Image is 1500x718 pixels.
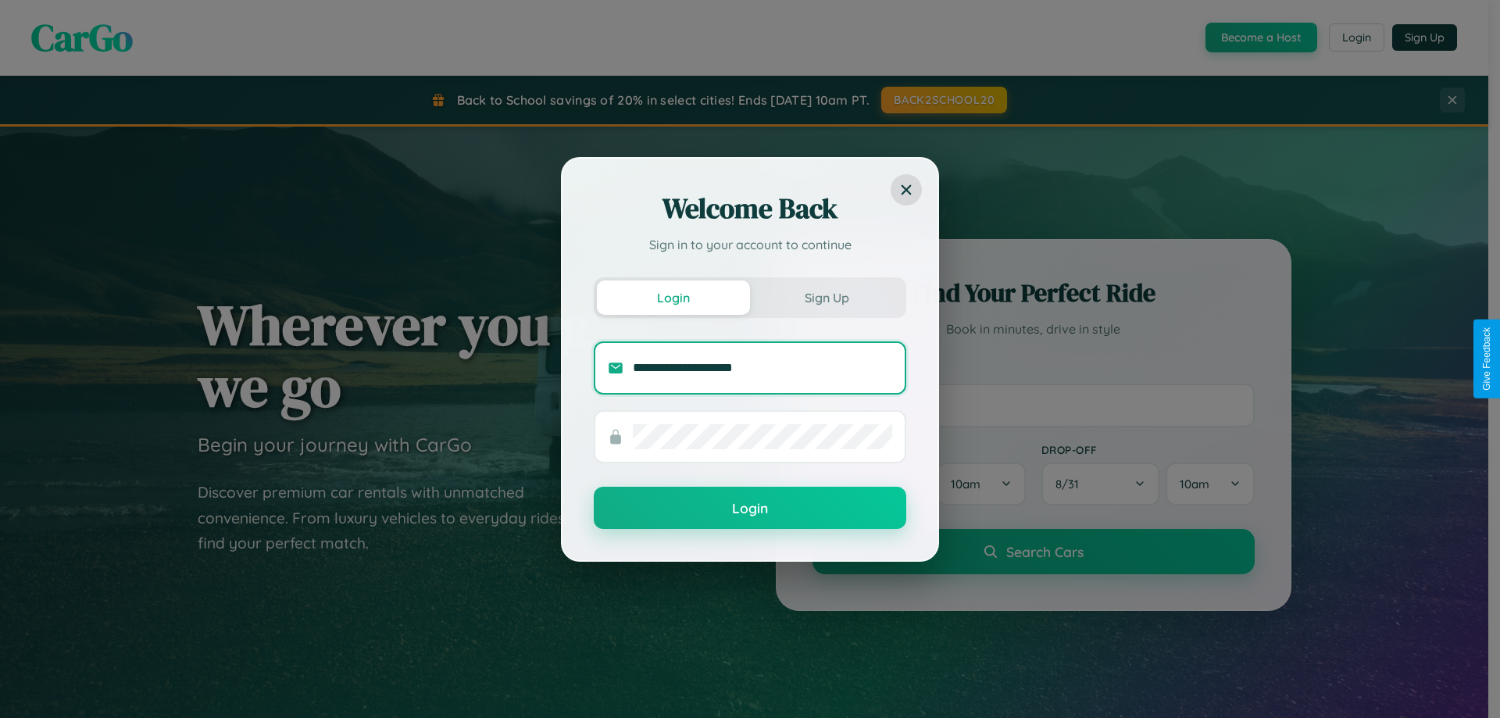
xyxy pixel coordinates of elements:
[1481,327,1492,391] div: Give Feedback
[594,487,906,529] button: Login
[750,280,903,315] button: Sign Up
[594,190,906,227] h2: Welcome Back
[594,235,906,254] p: Sign in to your account to continue
[597,280,750,315] button: Login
